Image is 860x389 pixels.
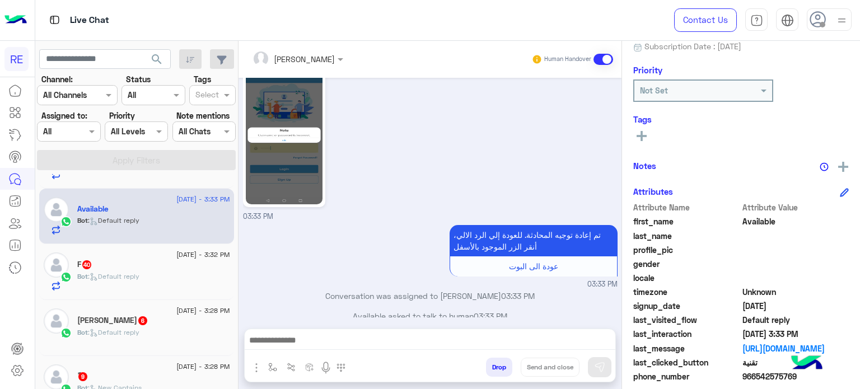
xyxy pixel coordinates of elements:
[633,328,740,340] span: last_interaction
[82,260,91,269] span: 40
[243,212,273,221] span: 03:33 PM
[674,8,737,32] a: Contact Us
[319,361,333,374] img: send voice note
[48,13,62,27] img: tab
[264,358,282,376] button: select flow
[633,161,656,171] h6: Notes
[243,310,618,322] p: Available asked to talk to human
[77,204,109,214] h5: Available
[633,286,740,298] span: timezone
[77,260,92,269] h5: F
[77,316,148,325] h5: ابو عمر
[194,73,211,85] label: Tags
[176,362,230,372] span: [DATE] - 3:28 PM
[633,65,662,75] h6: Priority
[70,13,109,28] p: Live Chat
[138,316,147,325] span: 6
[88,328,139,336] span: : Default reply
[37,150,236,170] button: Apply Filters
[77,328,88,336] span: Bot
[474,311,507,321] span: 03:33 PM
[176,110,230,121] label: Note mentions
[633,272,740,284] span: locale
[143,49,171,73] button: search
[781,14,794,27] img: tab
[176,250,230,260] span: [DATE] - 3:32 PM
[544,55,591,64] small: Human Handover
[835,13,849,27] img: profile
[633,230,740,242] span: last_name
[633,215,740,227] span: first_name
[126,73,151,85] label: Status
[243,290,618,302] p: Conversation was assigned to [PERSON_NAME]
[450,225,618,256] p: 10/8/2025, 3:33 PM
[250,361,263,374] img: send attachment
[633,114,849,124] h6: Tags
[742,314,849,326] span: Default reply
[633,357,740,368] span: last_clicked_button
[305,363,314,372] img: create order
[742,258,849,270] span: null
[246,68,322,204] img: 1984450775696840.jpg
[77,372,88,381] h5: ً
[742,272,849,284] span: null
[287,363,296,372] img: Trigger scenario
[109,110,135,121] label: Priority
[60,216,72,227] img: WhatsApp
[742,357,849,368] span: تقنية
[78,372,87,381] span: 9
[742,215,849,227] span: Available
[521,358,579,377] button: Send and close
[301,358,319,376] button: create order
[633,186,673,196] h6: Attributes
[587,279,618,290] span: 03:33 PM
[60,327,72,339] img: WhatsApp
[633,343,740,354] span: last_message
[750,14,763,27] img: tab
[509,261,558,271] span: عودة الى البوت
[787,344,826,383] img: hulul-logo.png
[44,197,69,222] img: defaultAdmin.png
[41,110,87,121] label: Assigned to:
[44,252,69,278] img: defaultAdmin.png
[633,300,740,312] span: signup_date
[633,244,740,256] span: profile_pic
[742,286,849,298] span: Unknown
[644,40,741,52] span: Subscription Date : [DATE]
[633,258,740,270] span: gender
[44,308,69,334] img: defaultAdmin.png
[820,162,829,171] img: notes
[336,363,345,372] img: make a call
[742,201,849,213] span: Attribute Value
[633,201,740,213] span: Attribute Name
[4,47,29,71] div: RE
[194,88,219,103] div: Select
[150,53,163,66] span: search
[4,8,27,32] img: Logo
[60,271,72,283] img: WhatsApp
[838,162,848,172] img: add
[633,314,740,326] span: last_visited_flow
[176,306,230,316] span: [DATE] - 3:28 PM
[745,8,768,32] a: tab
[742,371,849,382] span: 966542575769
[176,194,230,204] span: [DATE] - 3:33 PM
[501,291,535,301] span: 03:33 PM
[88,216,139,224] span: : Default reply
[486,358,512,377] button: Drop
[88,272,139,280] span: : Default reply
[742,300,849,312] span: 2025-08-10T12:13:05.217Z
[742,328,849,340] span: 2025-08-10T12:33:44.17Z
[594,362,605,373] img: send message
[633,371,740,382] span: phone_number
[282,358,301,376] button: Trigger scenario
[268,363,277,372] img: select flow
[742,343,849,354] a: [URL][DOMAIN_NAME]
[41,73,73,85] label: Channel:
[77,216,88,224] span: Bot
[77,272,88,280] span: Bot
